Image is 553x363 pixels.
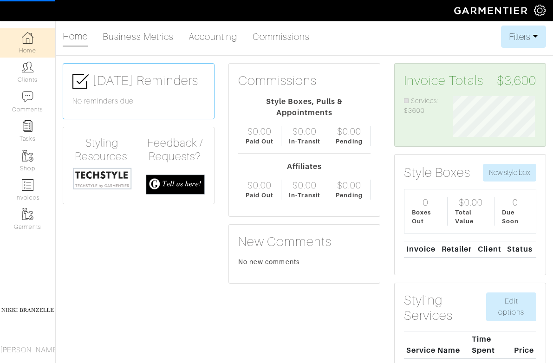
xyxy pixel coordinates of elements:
[289,191,320,200] div: In-Transit
[246,191,273,200] div: Paid Out
[189,27,238,46] a: Accounting
[22,208,33,220] img: garments-icon-b7da505a4dc4fd61783c78ac3ca0ef83fa9d6f193b1c9dc38574b1d14d53ca28.png
[72,167,132,190] img: techstyle-93310999766a10050dc78ceb7f971a75838126fd19372ce40ba20cdf6a89b94b.png
[404,331,469,358] th: Service Name
[72,73,205,90] h3: [DATE] Reminders
[404,292,486,324] h3: Styling Services
[439,241,475,257] th: Retailer
[22,120,33,132] img: reminder-icon-8004d30b9f0a5d33ae49ab947aed9ed385cf756f9e5892f1edd6e32f2345188e.png
[22,179,33,191] img: orders-icon-0abe47150d42831381b5fb84f609e132dff9fe21cb692f30cb5eec754e2cba89.png
[505,241,536,257] th: Status
[72,73,89,90] img: check-box-icon-36a4915ff3ba2bd8f6e4f29bc755bb66becd62c870f447fc0dd1365fcfddab58.png
[336,137,362,146] div: Pending
[253,27,310,46] a: Commissions
[336,191,362,200] div: Pending
[63,27,88,47] a: Home
[293,180,317,191] div: $0.00
[502,208,528,226] div: Due Soon
[72,136,132,163] h4: Styling Resources:
[238,96,371,118] div: Style Boxes, Pulls & Appointments
[455,208,487,226] div: Total Value
[513,197,518,208] div: 0
[72,97,205,106] h6: No reminders due
[246,137,273,146] div: Paid Out
[337,180,361,191] div: $0.00
[22,61,33,73] img: clients-icon-6bae9207a08558b7cb47a8932f037763ab4055f8c8b6bfacd5dc20c3e0201464.png
[238,257,371,266] div: No new comments
[238,161,371,172] div: Affiliates
[238,234,371,250] h3: New Comments
[534,5,546,16] img: gear-icon-white-bd11855cb880d31180b6d7d6211b90ccbf57a29d726f0c71d8c61bd08dd39cc2.png
[293,126,317,137] div: $0.00
[497,73,536,89] span: $3,600
[501,26,546,48] button: Filters
[476,241,505,257] th: Client
[247,126,272,137] div: $0.00
[404,73,536,89] h3: Invoice Totals
[483,164,536,181] button: New style box
[423,197,429,208] div: 0
[337,126,361,137] div: $0.00
[22,91,33,103] img: comment-icon-a0a6a9ef722e966f86d9cbdc48e553b5cf19dbc54f86b18d962a5391bc8f6eb6.png
[404,241,439,257] th: Invoice
[146,136,205,163] h4: Feedback / Requests?
[238,73,317,89] h3: Commissions
[412,208,440,226] div: Boxes Out
[505,331,536,358] th: Price
[247,180,272,191] div: $0.00
[289,137,320,146] div: In-Transit
[146,175,205,194] img: feedback_requests-3821251ac2bd56c73c230f3229a5b25d6eb027adea667894f41107c140538ee0.png
[404,96,439,116] li: Services: $3600
[449,2,534,19] img: garmentier-logo-header-white-b43fb05a5012e4ada735d5af1a66efaba907eab6374d6393d1fbf88cb4ef424d.png
[469,331,505,358] th: Time Spent
[404,165,471,181] h3: Style Boxes
[103,27,174,46] a: Business Metrics
[22,150,33,162] img: garments-icon-b7da505a4dc4fd61783c78ac3ca0ef83fa9d6f193b1c9dc38574b1d14d53ca28.png
[22,32,33,44] img: dashboard-icon-dbcd8f5a0b271acd01030246c82b418ddd0df26cd7fceb0bd07c9910d44c42f6.png
[486,292,536,321] a: Edit options
[459,197,483,208] div: $0.00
